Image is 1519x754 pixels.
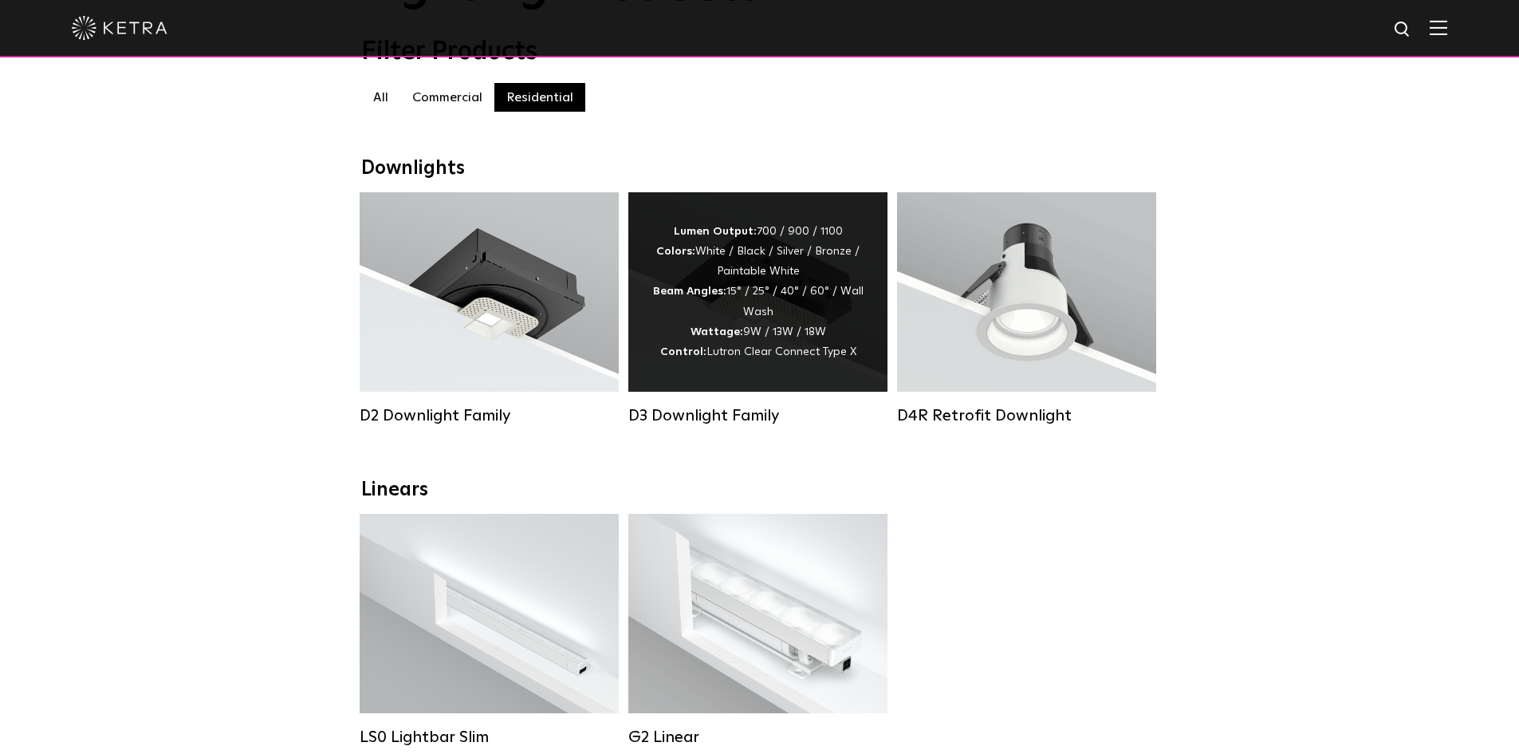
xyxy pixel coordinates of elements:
label: Commercial [400,83,494,112]
a: LS0 Lightbar Slim Lumen Output:200 / 350Colors:White / BlackControl:X96 Controller [360,514,619,747]
strong: Lumen Output: [674,226,757,237]
img: Hamburger%20Nav.svg [1430,20,1447,35]
img: search icon [1393,20,1413,40]
a: D3 Downlight Family Lumen Output:700 / 900 / 1100Colors:White / Black / Silver / Bronze / Paintab... [628,192,887,425]
label: All [361,83,400,112]
div: G2 Linear [628,728,887,747]
strong: Control: [660,346,706,357]
div: 700 / 900 / 1100 White / Black / Silver / Bronze / Paintable White 15° / 25° / 40° / 60° / Wall W... [652,222,864,362]
a: D2 Downlight Family Lumen Output:1200Colors:White / Black / Gloss Black / Silver / Bronze / Silve... [360,192,619,425]
strong: Wattage: [691,326,743,338]
strong: Colors: [656,246,695,257]
div: Linears [361,479,1159,502]
img: ketra-logo-2019-white [72,16,167,40]
strong: Beam Angles: [653,286,726,297]
a: D4R Retrofit Downlight Lumen Output:800Colors:White / BlackBeam Angles:15° / 25° / 40° / 60°Watta... [897,192,1156,425]
a: G2 Linear Lumen Output:400 / 700 / 1000Colors:WhiteBeam Angles:Flood / [GEOGRAPHIC_DATA] / Narrow... [628,514,887,747]
div: Downlights [361,157,1159,180]
div: D3 Downlight Family [628,406,887,425]
span: Lutron Clear Connect Type X [706,346,856,357]
div: D2 Downlight Family [360,406,619,425]
div: LS0 Lightbar Slim [360,728,619,747]
label: Residential [494,83,585,112]
div: D4R Retrofit Downlight [897,406,1156,425]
